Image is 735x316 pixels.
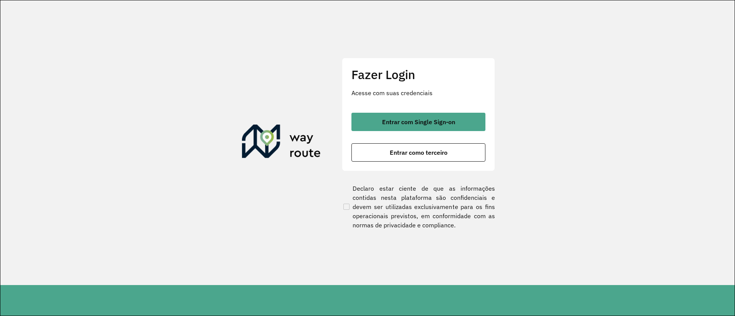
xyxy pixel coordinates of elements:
span: Entrar com Single Sign-on [382,119,455,125]
button: button [351,143,485,162]
h2: Fazer Login [351,67,485,82]
label: Declaro estar ciente de que as informações contidas nesta plataforma são confidenciais e devem se... [342,184,495,230]
img: Roteirizador AmbevTech [242,125,321,161]
p: Acesse com suas credenciais [351,88,485,97]
button: button [351,113,485,131]
span: Entrar como terceiro [390,149,448,156]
